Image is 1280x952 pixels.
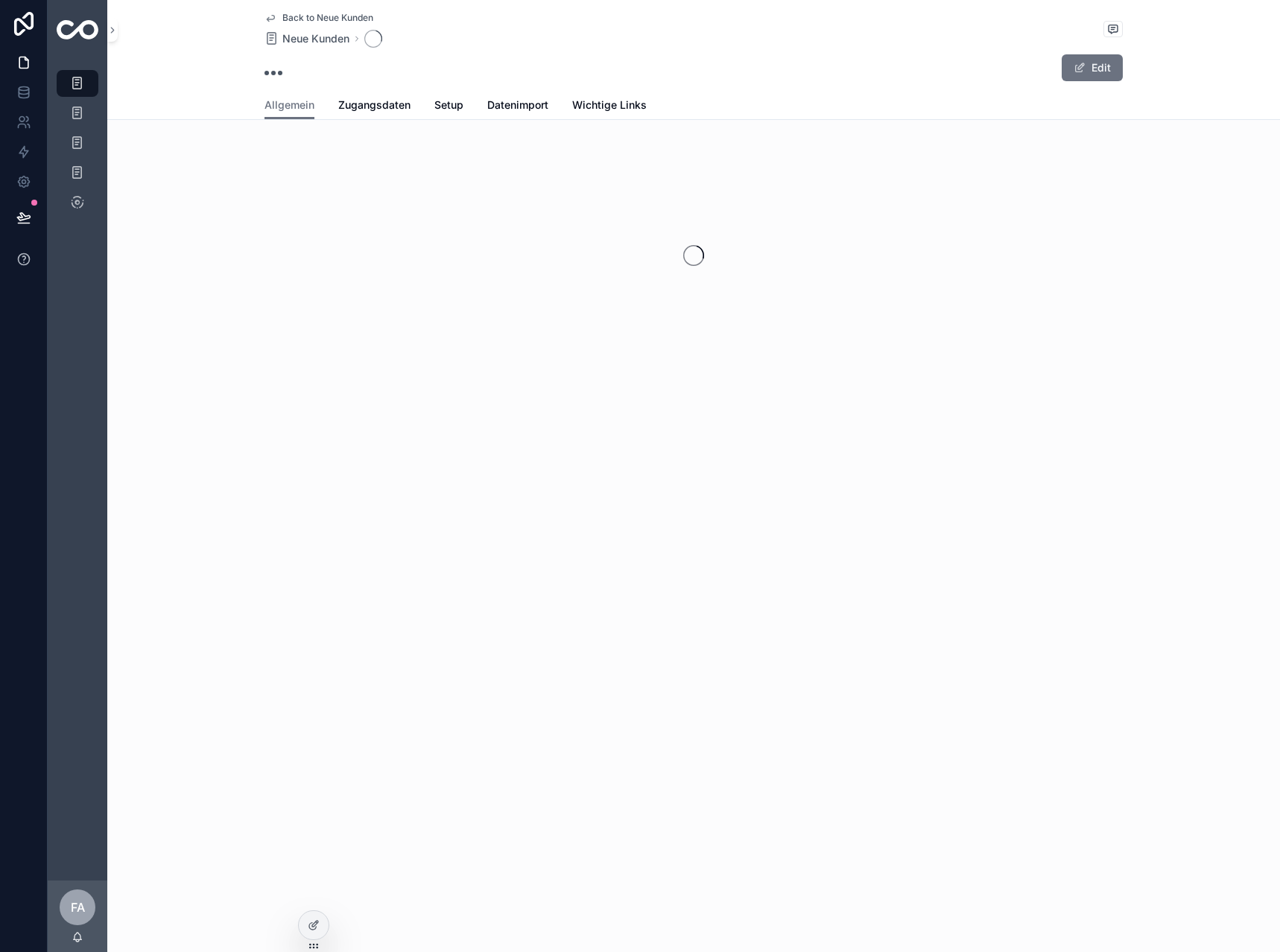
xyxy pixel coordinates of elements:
[434,92,463,121] a: Setup
[572,92,647,121] a: Wichtige Links
[487,98,548,112] span: Datenimport
[264,12,373,24] a: Back to Neue Kunden
[1062,54,1123,81] button: Edit
[572,98,647,112] span: Wichtige Links
[57,20,98,39] img: App logo
[487,92,548,121] a: Datenimport
[264,98,314,112] span: Allgemein
[264,31,349,46] a: Neue Kunden
[264,92,314,120] a: Allgemein
[338,98,411,112] span: Zugangsdaten
[338,92,411,121] a: Zugangsdaten
[434,98,463,112] span: Setup
[48,60,107,235] div: scrollable content
[282,31,349,46] span: Neue Kunden
[71,898,85,916] span: FA
[282,12,373,24] span: Back to Neue Kunden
